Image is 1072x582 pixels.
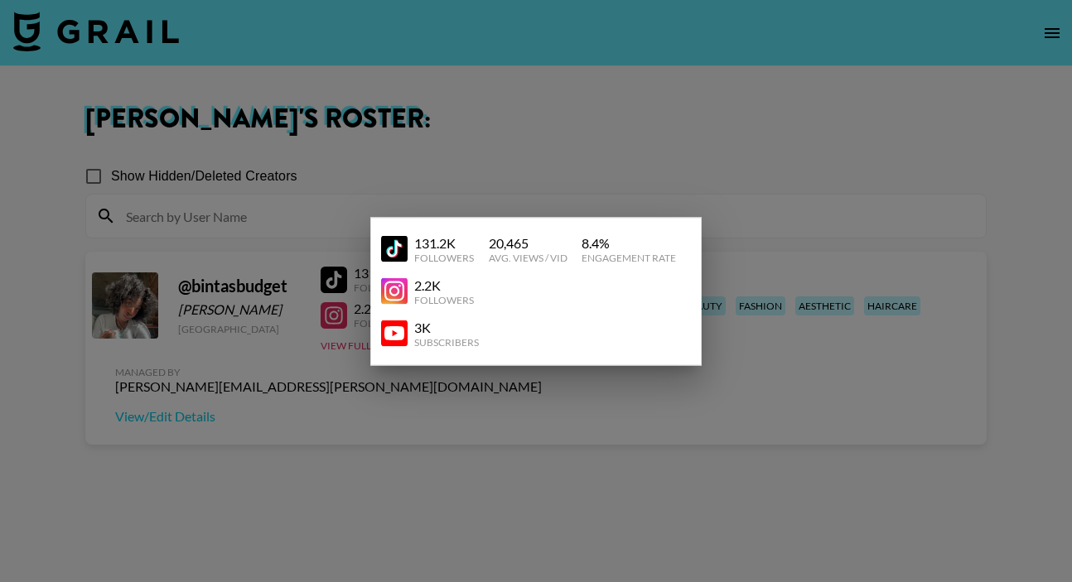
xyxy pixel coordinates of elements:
div: Avg. Views / Vid [489,251,567,263]
div: 8.4 % [582,234,676,251]
div: Subscribers [414,335,479,348]
div: Followers [414,293,474,305]
div: 20,465 [489,234,567,251]
div: Engagement Rate [582,251,676,263]
img: YouTube [381,236,408,262]
div: 2.2K [414,277,474,293]
div: 3K [414,319,479,335]
div: 131.2K [414,234,474,251]
img: YouTube [381,320,408,347]
img: YouTube [381,278,408,305]
div: Followers [414,251,474,263]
